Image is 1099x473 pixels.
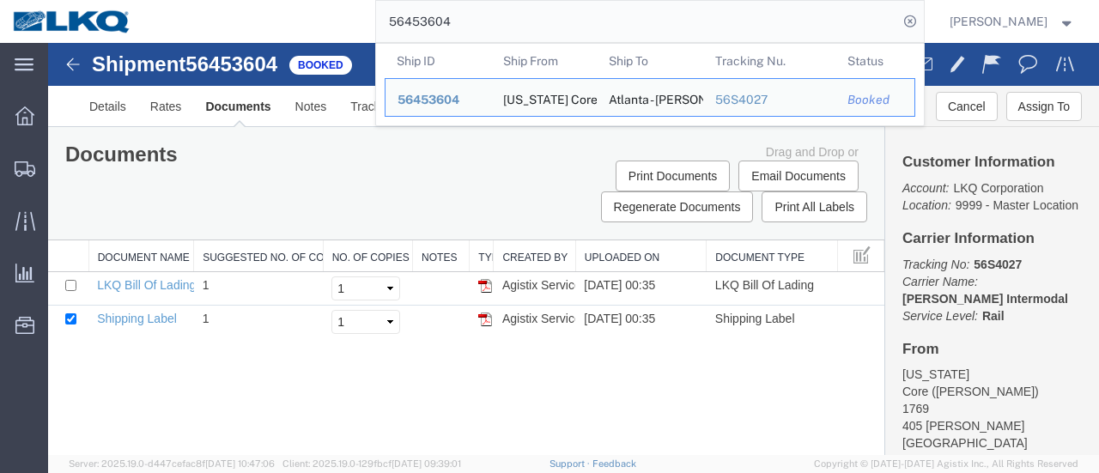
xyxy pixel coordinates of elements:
td: 1 [146,229,276,263]
th: Ship From [490,44,597,78]
table: Search Results [385,44,924,125]
i: Service Level: [854,266,930,280]
span: LKQ Corporation [905,138,995,152]
img: pdf.gif [430,236,444,250]
iframe: FS Legacy Container [48,43,1099,455]
button: Print Documents [568,118,682,149]
td: Agistix Services [446,229,527,263]
span: Drag and Drop or [718,102,811,116]
button: Print All Labels [713,149,819,179]
a: Activity [360,43,422,84]
a: Documents [145,43,234,84]
th: Document Name: activate to sort column ascending [40,197,145,229]
button: Regenerate Documents [553,149,706,179]
a: Notes [235,43,291,84]
h4: Carrier Information [854,188,1034,204]
i: Tracking No: [854,215,921,228]
a: Feedback [592,458,636,469]
th: Notes: activate to sort column ascending [365,197,422,229]
img: logo [12,9,132,34]
div: 56453604 [398,91,479,109]
th: Suggested No. of Copies: activate to sort column ascending [146,197,276,229]
a: Orders [488,43,549,84]
span: [DATE] 10:47:06 [205,458,275,469]
td: LKQ Bill Of Lading [659,229,790,263]
th: Document Type: activate to sort column ascending [659,197,790,229]
i: Carrier Name: [854,232,930,246]
div: 56S4027 [714,91,823,109]
div: California Core [502,79,585,116]
h4: Customer Information [854,112,1034,128]
td: Shipping Label [659,263,790,296]
th: Uploaded On: activate to sort column ascending [527,197,659,229]
b: [PERSON_NAME] Intermodal [854,249,1020,263]
a: Rates [90,43,146,84]
p: 9999 - Master Location [854,136,1034,171]
td: 1 [146,263,276,296]
span: Copyright © [DATE]-[DATE] Agistix Inc., All Rights Reserved [814,457,1078,471]
h1: Documents [17,100,130,123]
th: Ship ID [385,44,491,78]
div: Atlanta - Knopf - Boat Rock [609,79,691,116]
a: Related [422,43,488,84]
span: Server: 2025.19.0-d447cefac8f [69,458,275,469]
th: Tracking Nu. [702,44,835,78]
button: [PERSON_NAME] [949,11,1076,32]
b: 56S4027 [926,215,974,228]
img: pdf.gif [430,270,444,283]
th: Ship To [597,44,703,78]
a: LKQ Bill Of Lading [49,235,148,249]
td: Agistix Services [446,263,527,296]
span: 56453604 [398,93,459,106]
th: Created by: activate to sort column ascending [446,197,527,229]
i: Location: [854,155,903,169]
i: Account: [854,138,901,152]
button: Cancel [888,49,950,78]
input: Search for shipment number, reference number [376,1,898,42]
a: Shipping Label [49,269,129,282]
td: [DATE] 00:35 [527,229,659,263]
button: Email Documents [690,118,811,149]
b: Rail [934,266,956,280]
th: Status [835,44,915,78]
th: Type: activate to sort column ascending [422,197,446,229]
button: Assign To [958,49,1034,78]
button: Manage table columns [798,197,829,228]
div: Booked [847,91,902,109]
span: [DATE] 09:39:01 [392,458,461,469]
span: Client: 2025.19.0-129fbcf [282,458,461,469]
th: No. of Copies to Print: activate to sort column ascending [275,197,364,229]
td: [DATE] 00:35 [527,263,659,296]
h4: From [854,299,1034,315]
span: [GEOGRAPHIC_DATA] [854,410,980,424]
a: Tracking [290,43,360,84]
a: Support [549,458,592,469]
span: Marc Metzger [950,12,1047,31]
